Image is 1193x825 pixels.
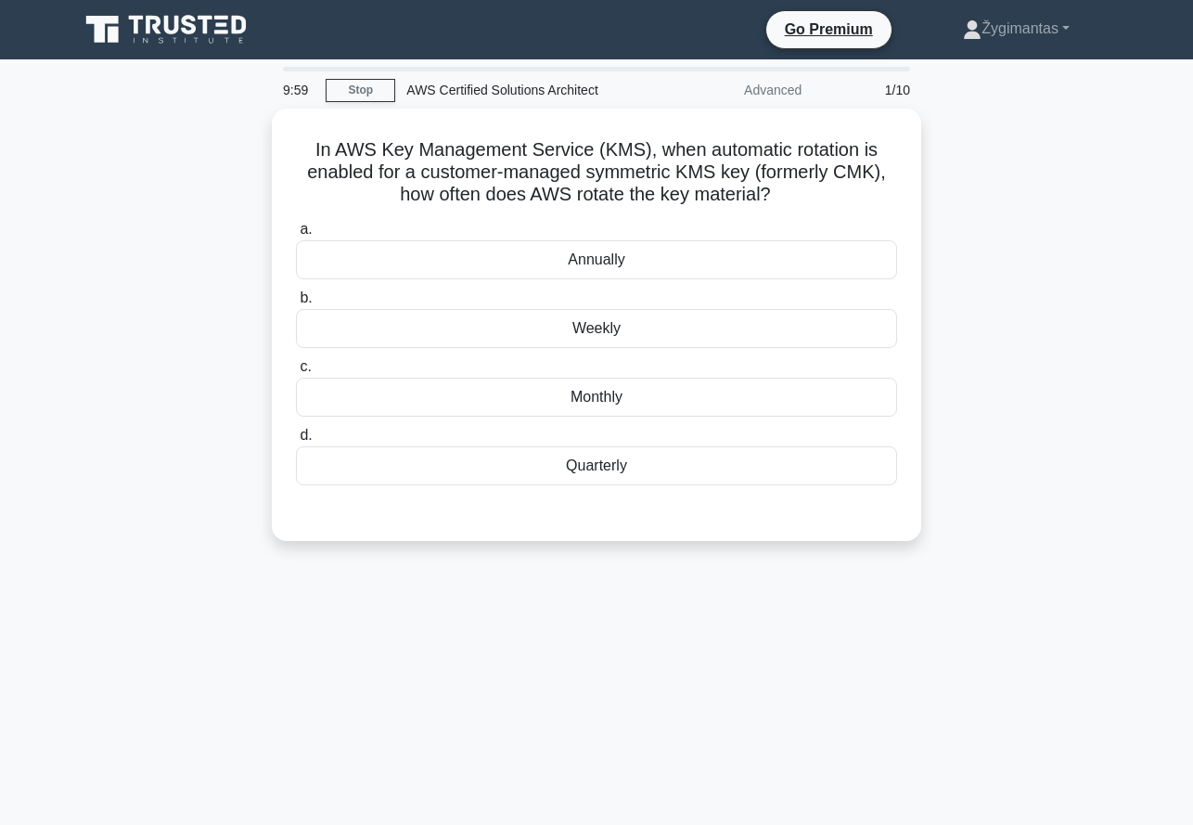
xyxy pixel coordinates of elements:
[300,427,312,443] span: d.
[300,290,312,305] span: b.
[296,378,897,417] div: Monthly
[296,309,897,348] div: Weekly
[272,71,326,109] div: 9:59
[774,18,884,41] a: Go Premium
[300,221,312,237] span: a.
[650,71,813,109] div: Advanced
[300,358,311,374] span: c.
[918,10,1114,47] a: Žygimantas
[813,71,921,109] div: 1/10
[326,79,395,102] a: Stop
[296,446,897,485] div: Quarterly
[395,71,650,109] div: AWS Certified Solutions Architect
[294,138,899,207] h5: In AWS Key Management Service (KMS), when automatic rotation is enabled for a customer-managed sy...
[296,240,897,279] div: Annually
